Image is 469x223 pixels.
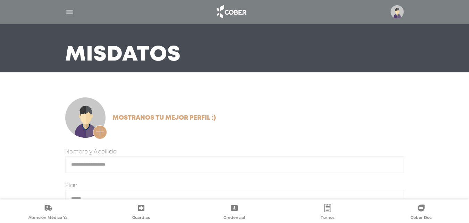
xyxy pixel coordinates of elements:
span: Cober Doc [411,215,432,221]
img: profile-placeholder.svg [391,5,404,18]
h2: Mostranos tu mejor perfil :) [112,114,216,122]
span: Turnos [321,215,335,221]
a: Turnos [281,204,375,222]
span: Guardias [132,215,150,221]
a: Guardias [95,204,188,222]
span: Credencial [224,215,245,221]
img: Cober_menu-lines-white.svg [65,8,74,16]
label: Plan [65,182,77,190]
a: Atención Médica Ya [1,204,95,222]
img: logo_cober_home-white.png [213,3,249,20]
a: Cober Doc [374,204,468,222]
span: Atención Médica Ya [28,215,68,221]
a: Credencial [188,204,281,222]
label: Nombre y Apellido [65,148,117,156]
h3: Mis Datos [65,46,181,64]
